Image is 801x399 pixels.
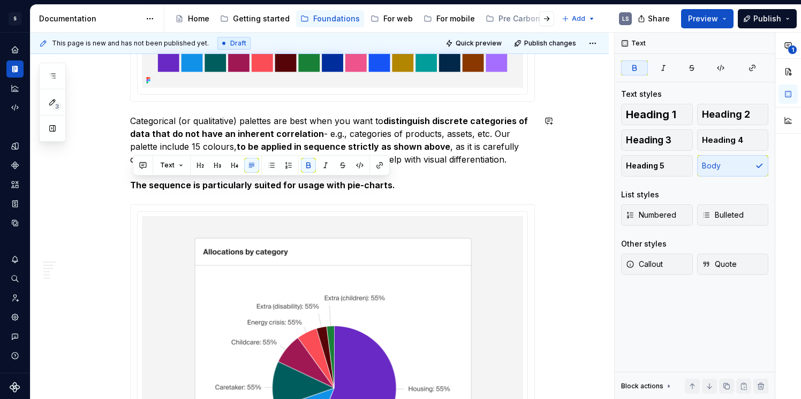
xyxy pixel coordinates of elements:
span: Quote [702,259,737,270]
a: Getting started [216,10,294,27]
div: Getting started [233,13,290,24]
span: Heading 4 [702,135,743,145]
a: Storybook stories [6,195,24,212]
div: For web [383,13,413,24]
span: Text [160,161,175,170]
div: Text styles [621,89,662,99]
button: Notifications [6,251,24,268]
button: Heading 2 [697,104,769,125]
button: Contact support [6,328,24,345]
button: Callout [621,254,693,275]
strong: The sequence is particularly suited for usage with pie-charts. [130,180,395,190]
button: Heading 5 [621,155,693,177]
span: 1 [788,45,797,54]
div: List styles [621,189,659,200]
a: Assets [6,176,24,193]
button: Preview [681,9,734,28]
a: Code automation [6,99,24,116]
div: For mobile [436,13,475,24]
a: Design tokens [6,137,24,155]
div: Block actions [621,379,673,394]
span: Preview [688,13,718,24]
a: Foundations [296,10,364,27]
div: Page tree [171,8,556,29]
a: Components [6,157,24,174]
button: Search ⌘K [6,270,24,287]
a: Settings [6,309,24,326]
a: For web [366,10,417,27]
button: Heading 4 [697,129,769,151]
a: Data sources [6,214,24,232]
span: Heading 3 [626,135,671,145]
button: Publish [738,9,797,28]
a: Documentation [6,60,24,78]
span: Add [572,14,585,23]
svg: Supernova Logo [10,382,20,393]
button: Heading 1 [621,104,693,125]
span: Bulleted [702,210,744,220]
div: Other styles [621,239,667,249]
span: Heading 2 [702,109,750,120]
div: LS [622,14,629,23]
div: Block actions [621,382,663,390]
div: Home [188,13,209,24]
a: Invite team [6,289,24,306]
button: Quick preview [442,36,507,51]
div: Foundations [313,13,360,24]
span: Publish changes [524,39,576,48]
button: Quote [697,254,769,275]
button: Heading 3 [621,129,693,151]
span: This page is new and has not been published yet. [52,39,209,48]
button: Share [632,9,677,28]
div: Pre Carbon [498,13,540,24]
span: Share [648,13,670,24]
a: Analytics [6,80,24,97]
span: Publish [753,13,781,24]
div: Documentation [39,13,140,24]
span: Quick preview [456,39,502,48]
a: For mobile [419,10,479,27]
div: S [9,12,21,25]
span: 3 [52,102,61,111]
strong: to be applied in sequence strictly as shown above [237,141,450,152]
span: Heading 1 [626,109,676,120]
span: Heading 5 [626,160,664,171]
span: Draft [230,39,246,48]
button: Bulleted [697,204,769,226]
span: Numbered [626,210,676,220]
a: Home [6,41,24,58]
button: Add [558,11,599,26]
a: Pre Carbon [481,10,556,27]
button: Text [155,158,188,173]
span: Callout [626,259,663,270]
p: Categorical (or qualitative) palettes are best when you want to - e.g., categories of products, a... [130,114,535,191]
button: Publish changes [511,36,581,51]
button: S [2,7,28,30]
button: Numbered [621,204,693,226]
a: Home [171,10,214,27]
